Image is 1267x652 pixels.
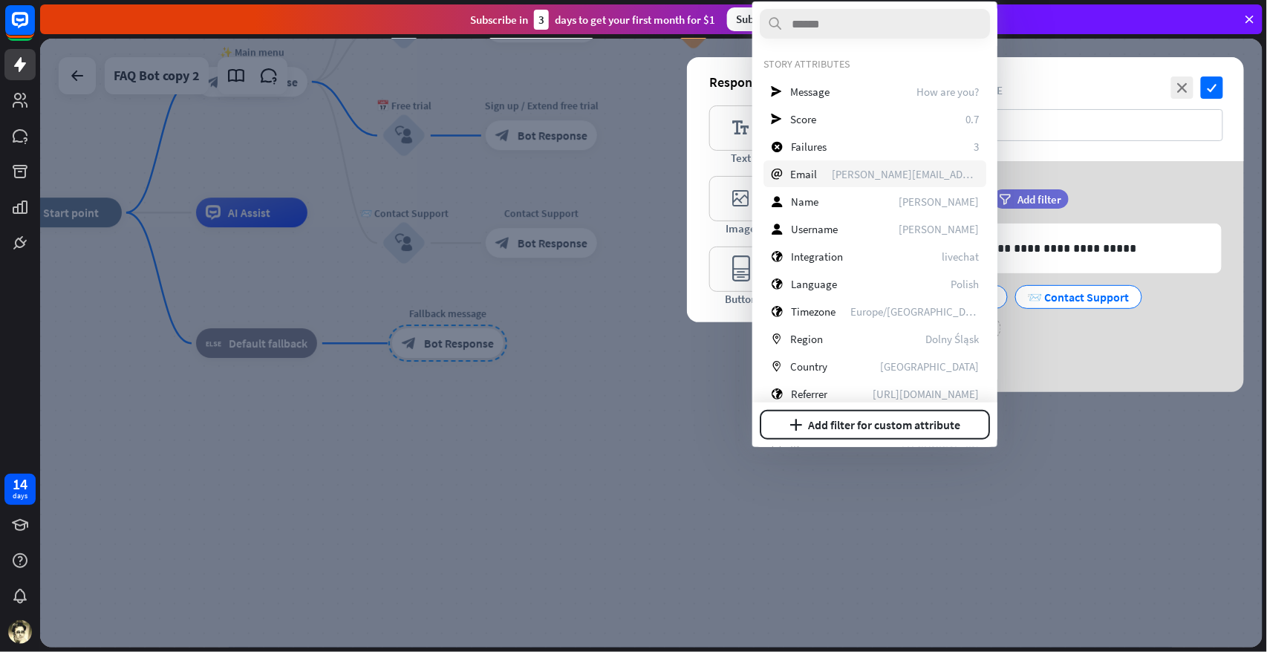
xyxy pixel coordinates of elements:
[771,306,783,317] i: globe
[791,195,818,209] span: Name
[880,359,979,374] span: Poland
[771,86,782,97] i: send
[791,250,843,264] span: Integration
[791,222,838,236] span: Username
[771,114,782,125] i: send
[4,474,36,505] a: 14 days
[771,169,782,180] i: email
[790,332,823,346] span: Region
[791,304,836,319] span: Timezone
[13,491,27,501] div: days
[791,277,837,291] span: Language
[925,332,979,346] span: Dolny Śląsk
[470,10,715,30] div: Subscribe in days to get your first month for $1
[789,419,802,431] i: plus
[791,387,827,401] span: Referrer
[1201,76,1223,99] i: check
[771,224,783,235] i: user
[771,141,783,152] i: block_failure
[965,112,979,126] span: 0.7
[790,359,827,374] span: Country
[1018,192,1062,206] span: Add filter
[974,140,979,154] span: 3
[771,251,783,262] i: globe
[873,387,979,401] span: https://livechat.com
[771,361,782,372] i: marker
[12,6,56,50] button: Open LiveChat chat widget
[899,195,979,209] span: Peter Crauch
[771,196,783,207] i: user
[1028,286,1130,308] div: 📨 Contact Support
[791,140,827,154] span: Failures
[771,278,783,290] i: globe
[790,85,830,99] span: Message
[790,167,817,181] span: Email
[850,304,979,319] span: Europe/Warsaw
[832,167,979,181] span: peter@crauch.com
[1171,76,1193,99] i: close
[13,477,27,491] div: 14
[899,222,979,236] span: Peter Crauch
[771,333,782,345] i: marker
[760,410,990,440] button: plusAdd filter for custom attribute
[771,388,783,400] i: globe
[534,10,549,30] div: 3
[727,7,814,31] div: Subscribe now
[790,112,816,126] span: Score
[916,85,979,99] span: How are you?
[763,57,986,71] div: STORY ATTRIBUTES
[951,277,979,291] span: Polish
[942,250,979,264] span: livechat
[1000,194,1012,205] i: filter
